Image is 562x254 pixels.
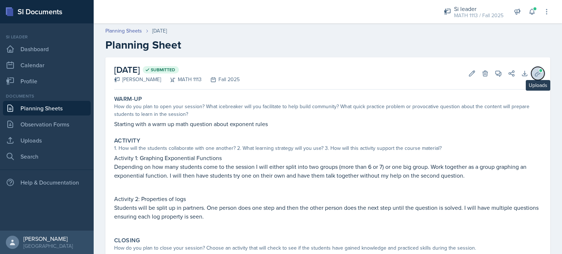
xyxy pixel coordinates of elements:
a: Search [3,149,91,164]
p: Activity 1: Graphing Exponential Functions [114,153,542,162]
div: How do you plan to open your session? What icebreaker will you facilitate to help build community... [114,103,542,118]
a: Planning Sheets [105,27,142,35]
p: Activity 2: Properties of logs [114,194,542,203]
div: Si leader [454,4,503,13]
span: Submitted [151,67,175,73]
label: Activity [114,137,140,144]
p: Students will be split up in partners. One person does one step and then the other person does th... [114,203,542,221]
div: How do you plan to close your session? Choose an activity that will check to see if the students ... [114,244,542,252]
label: Warm-Up [114,95,142,103]
a: Profile [3,74,91,88]
div: [GEOGRAPHIC_DATA] [23,242,73,250]
div: MATH 1113 [161,76,202,83]
div: MATH 1113 / Fall 2025 [454,12,503,19]
div: Help & Documentation [3,175,91,190]
a: Calendar [3,58,91,72]
a: Observation Forms [3,117,91,132]
div: [PERSON_NAME] [114,76,161,83]
p: Depending on how many students come to the session I will either split into two groups (more than... [114,162,542,180]
div: [DATE] [152,27,167,35]
h2: [DATE] [114,63,240,76]
div: 1. How will the students collaborate with one another? 2. What learning strategy will you use? 3.... [114,144,542,152]
a: Uploads [3,133,91,148]
button: Uploads [531,67,544,80]
div: [PERSON_NAME] [23,235,73,242]
a: Planning Sheets [3,101,91,115]
div: Si leader [3,34,91,40]
a: Dashboard [3,42,91,56]
p: Starting with a warm up math question about exponent rules [114,120,542,128]
div: Fall 2025 [202,76,240,83]
h2: Planning Sheet [105,38,550,52]
label: Closing [114,237,140,244]
div: Documents [3,93,91,99]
